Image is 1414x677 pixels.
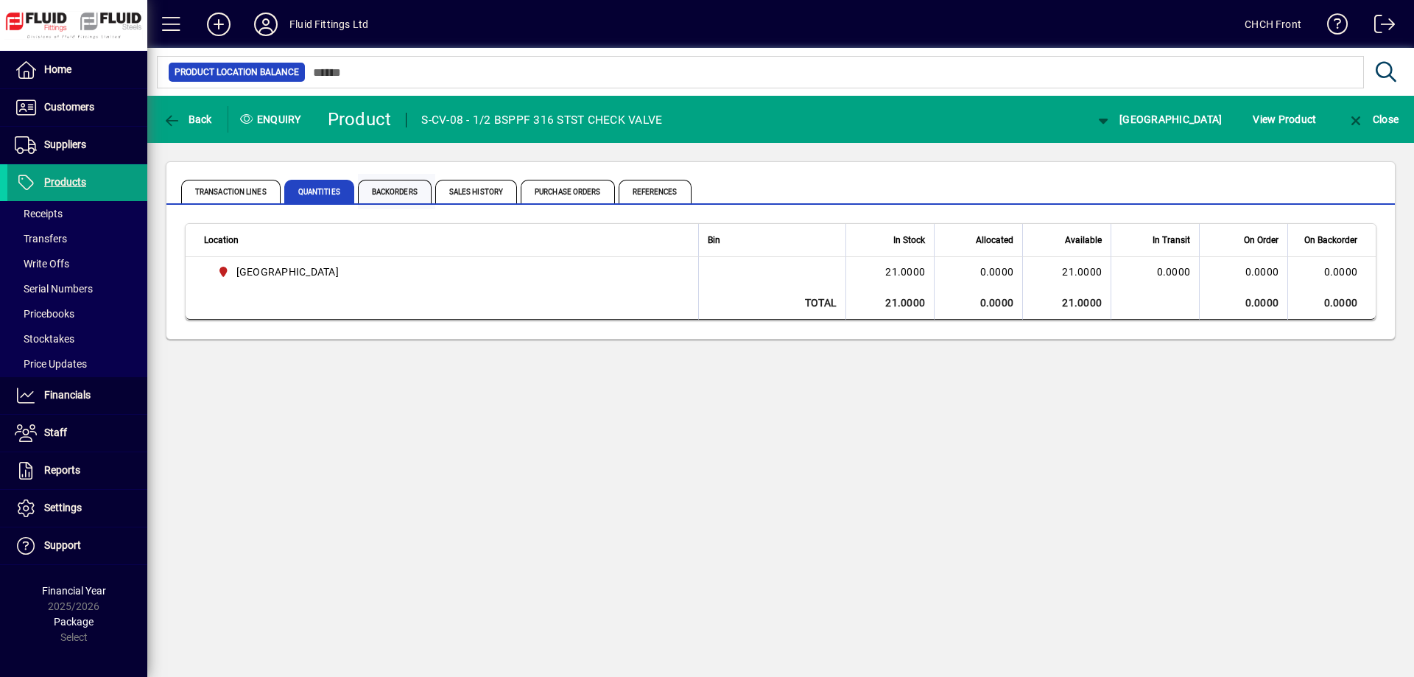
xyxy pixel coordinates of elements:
div: Enquiry [228,108,317,131]
app-page-header-button: Close enquiry [1332,106,1414,133]
div: Fluid Fittings Ltd [289,13,368,36]
span: Suppliers [44,138,86,150]
span: Quantities [284,180,354,203]
button: Back [159,106,216,133]
span: Settings [44,502,82,513]
td: 21.0000 [1022,287,1111,320]
a: Logout [1363,3,1396,51]
a: Price Updates [7,351,147,376]
a: Serial Numbers [7,276,147,301]
span: 0.0000 [1157,266,1191,278]
a: Customers [7,89,147,126]
span: Location [204,232,239,248]
span: [GEOGRAPHIC_DATA] [236,264,339,279]
div: S-CV-08 - 1/2 BSPPF 316 STST CHECK VALVE [421,108,662,132]
td: 0.0000 [1199,287,1287,320]
span: Financials [44,389,91,401]
span: Reports [44,464,80,476]
td: 0.0000 [934,287,1022,320]
span: Backorders [358,180,432,203]
span: Customers [44,101,94,113]
button: [GEOGRAPHIC_DATA] [1091,106,1226,133]
td: Total [698,287,845,320]
td: 0.0000 [1287,257,1376,287]
span: Bin [708,232,720,248]
span: [GEOGRAPHIC_DATA] [1094,113,1223,125]
span: Sales History [435,180,517,203]
span: Close [1347,113,1399,125]
span: Available [1065,232,1102,248]
div: Product [328,108,392,131]
span: Back [163,113,212,125]
span: Transfers [15,233,67,245]
a: Pricebooks [7,301,147,326]
button: Profile [242,11,289,38]
span: Financial Year [42,585,106,597]
td: 21.0000 [845,257,934,287]
td: 0.0000 [1287,287,1376,320]
app-page-header-button: Change Location [1079,106,1238,133]
a: Receipts [7,201,147,226]
span: In Stock [893,232,925,248]
span: CHRISTCHURCH [211,263,682,281]
span: Pricebooks [15,308,74,320]
span: Product Location Balance [175,65,299,80]
a: Staff [7,415,147,452]
app-page-header-button: Back [147,106,228,133]
span: Products [44,176,86,188]
a: Write Offs [7,251,147,276]
span: Staff [44,427,67,438]
span: Serial Numbers [15,283,93,295]
span: Home [44,63,71,75]
span: Receipts [15,208,63,220]
button: Add [195,11,242,38]
span: Write Offs [15,258,69,270]
span: Allocated [976,232,1013,248]
span: Transaction Lines [181,180,281,203]
span: 0.0000 [1245,264,1279,279]
div: CHCH Front [1245,13,1301,36]
span: In Transit [1153,232,1190,248]
span: On Backorder [1304,232,1357,248]
span: On Order [1244,232,1278,248]
td: 21.0000 [845,287,934,320]
span: Package [54,616,94,628]
span: Support [44,539,81,551]
a: Transfers [7,226,147,251]
td: 21.0000 [1022,257,1111,287]
span: Price Updates [15,358,87,370]
span: View Product [1253,108,1316,131]
button: View Product [1249,106,1320,133]
a: Financials [7,377,147,414]
span: 0.0000 [980,266,1014,278]
a: Suppliers [7,127,147,164]
a: Support [7,527,147,564]
a: Knowledge Base [1316,3,1348,51]
a: Home [7,52,147,88]
a: Settings [7,490,147,527]
a: Stocktakes [7,326,147,351]
span: Stocktakes [15,333,74,345]
a: Reports [7,452,147,489]
button: Close [1343,106,1402,133]
span: Purchase Orders [521,180,615,203]
span: References [619,180,692,203]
